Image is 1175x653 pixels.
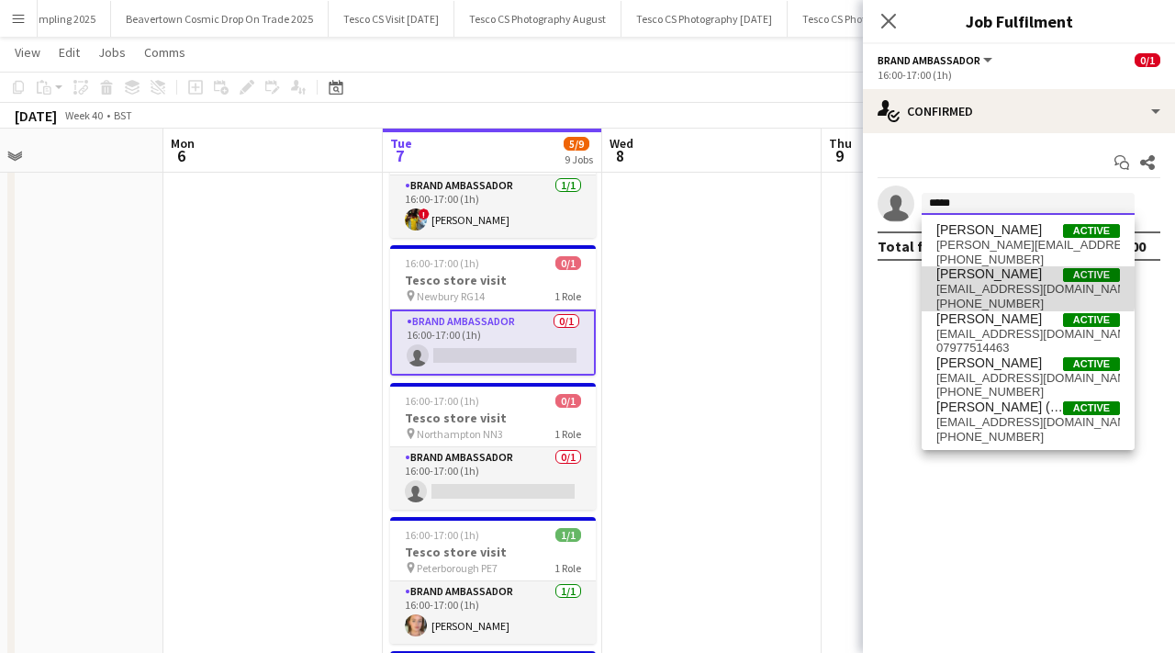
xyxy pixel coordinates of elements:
[390,383,596,510] app-job-card: 16:00-17:00 (1h)0/1Tesco store visit Northampton NN31 RoleBrand Ambassador0/116:00-17:00 (1h)
[405,394,479,408] span: 16:00-17:00 (1h)
[390,447,596,510] app-card-role: Brand Ambassador0/116:00-17:00 (1h)
[419,208,430,220] span: !
[390,245,596,376] app-job-card: 16:00-17:00 (1h)0/1Tesco store visit Newbury RG141 RoleBrand Ambassador0/116:00-17:00 (1h)
[417,427,503,441] span: Northampton NN3
[390,111,596,238] app-job-card: 16:00-17:00 (1h)1/1Tesco store visit [PERSON_NAME] AL91 RoleBrand Ambassador1/116:00-17:00 (1h)![...
[607,145,633,166] span: 8
[417,289,485,303] span: Newbury RG14
[788,1,954,37] button: Tesco CS Photography [DATE]
[390,175,596,238] app-card-role: Brand Ambassador1/116:00-17:00 (1h)![PERSON_NAME]
[15,107,57,125] div: [DATE]
[454,1,621,37] button: Tesco CS Photography August
[936,311,1042,327] span: Laura Cole
[564,137,589,151] span: 5/9
[111,1,329,37] button: Beavertown Cosmic Drop On Trade 2025
[621,1,788,37] button: Tesco CS Photography [DATE]
[168,145,195,166] span: 6
[936,341,1120,355] span: 07977514463
[390,272,596,288] h3: Tesco store visit
[878,53,980,67] span: Brand Ambassador
[936,430,1120,445] span: +447782581731
[936,415,1120,430] span: lauraqueen01@hotmail.com
[137,40,193,64] a: Comms
[610,135,633,152] span: Wed
[61,108,106,122] span: Week 40
[1063,401,1120,415] span: Active
[554,561,581,575] span: 1 Role
[171,135,195,152] span: Mon
[390,517,596,644] app-job-card: 16:00-17:00 (1h)1/1Tesco store visit Peterborough PE71 RoleBrand Ambassador1/116:00-17:00 (1h)[PE...
[51,40,87,64] a: Edit
[405,256,479,270] span: 16:00-17:00 (1h)
[390,544,596,560] h3: Tesco store visit
[387,145,412,166] span: 7
[1063,268,1120,282] span: Active
[1063,313,1120,327] span: Active
[15,44,40,61] span: View
[829,135,852,152] span: Thu
[1063,357,1120,371] span: Active
[936,400,1063,415] span: Laura (Laurie) Coughlin
[390,410,596,426] h3: Tesco store visit
[555,256,581,270] span: 0/1
[936,385,1120,400] span: +447990310496
[1063,224,1120,238] span: Active
[936,266,1042,282] span: Laura Bartlett-Napper
[417,561,498,575] span: Peterborough PE7
[863,9,1175,33] h3: Job Fulfilment
[91,40,133,64] a: Jobs
[936,371,1120,386] span: laura2801@hotmail.co.uk
[565,152,593,166] div: 9 Jobs
[144,44,185,61] span: Comms
[555,394,581,408] span: 0/1
[878,68,1160,82] div: 16:00-17:00 (1h)
[1135,53,1160,67] span: 0/1
[98,44,126,61] span: Jobs
[554,427,581,441] span: 1 Role
[878,53,995,67] button: Brand Ambassador
[936,222,1042,238] span: Laura Baird
[405,528,479,542] span: 16:00-17:00 (1h)
[555,528,581,542] span: 1/1
[936,327,1120,342] span: loopyloz28@hotmail.com
[936,297,1120,311] span: +447555813304
[554,289,581,303] span: 1 Role
[390,135,412,152] span: Tue
[826,145,852,166] span: 9
[7,40,48,64] a: View
[936,253,1120,267] span: +447730451654
[936,238,1120,253] span: laura.baird@me.com
[878,237,940,255] div: Total fee
[390,310,596,376] app-card-role: Brand Ambassador0/116:00-17:00 (1h)
[936,355,1042,371] span: laura cope
[329,1,454,37] button: Tesco CS Visit [DATE]
[59,44,80,61] span: Edit
[114,108,132,122] div: BST
[390,581,596,644] app-card-role: Brand Ambassador1/116:00-17:00 (1h)[PERSON_NAME]
[936,282,1120,297] span: laurabartlett66@googlemail.com
[863,89,1175,133] div: Confirmed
